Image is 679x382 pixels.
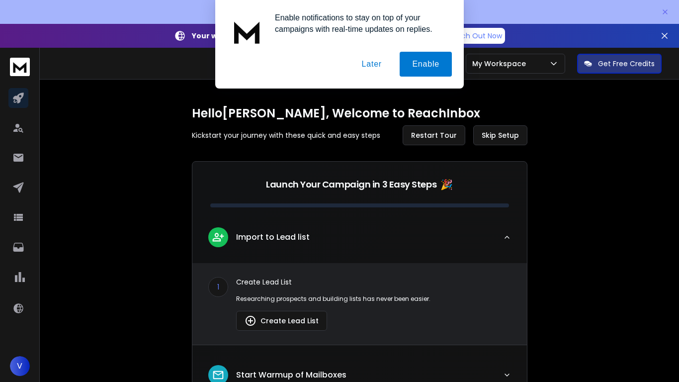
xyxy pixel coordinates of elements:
[236,231,310,243] p: Import to Lead list
[192,105,527,121] h1: Hello [PERSON_NAME] , Welcome to ReachInbox
[236,369,346,381] p: Start Warmup of Mailboxes
[400,52,452,77] button: Enable
[192,130,380,140] p: Kickstart your journey with these quick and easy steps
[440,178,453,191] span: 🎉
[192,219,527,263] button: leadImport to Lead list
[473,125,527,145] button: Skip Setup
[482,130,519,140] span: Skip Setup
[267,12,452,35] div: Enable notifications to stay on top of your campaigns with real-time updates on replies.
[10,356,30,376] button: V
[403,125,465,145] button: Restart Tour
[266,178,436,191] p: Launch Your Campaign in 3 Easy Steps
[236,311,327,331] button: Create Lead List
[349,52,394,77] button: Later
[227,12,267,52] img: notification icon
[245,315,256,327] img: lead
[236,277,511,287] p: Create Lead List
[212,369,225,382] img: lead
[236,295,511,303] p: Researching prospects and building lists has never been easier.
[212,231,225,243] img: lead
[192,263,527,345] div: leadImport to Lead list
[208,277,228,297] div: 1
